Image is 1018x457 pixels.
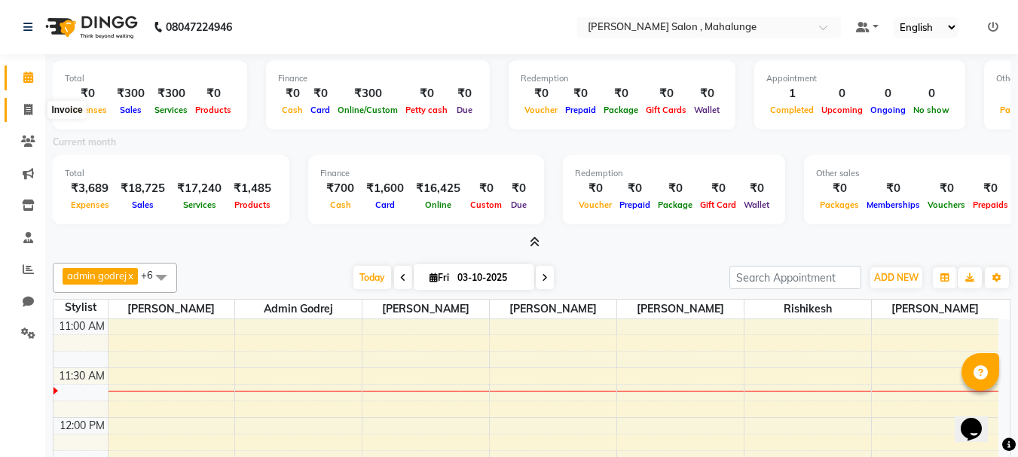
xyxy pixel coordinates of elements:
span: +6 [141,269,164,281]
div: ₹18,725 [115,180,171,197]
span: ADD NEW [874,272,919,283]
div: Total [65,72,235,85]
span: Online [421,200,455,210]
div: 11:00 AM [56,318,108,334]
span: Ongoing [867,105,909,115]
div: ₹0 [451,85,478,102]
span: Prepaid [561,105,600,115]
div: Total [65,167,277,180]
img: logo [38,6,142,48]
span: Services [179,200,220,210]
span: Card [307,105,334,115]
div: ₹0 [969,180,1012,197]
div: ₹0 [402,85,451,102]
div: ₹0 [65,85,111,102]
span: Products [231,200,274,210]
div: ₹0 [816,180,863,197]
span: Card [371,200,399,210]
span: admin godrej [67,270,127,282]
a: x [127,270,133,282]
div: ₹17,240 [171,180,228,197]
div: 0 [909,85,953,102]
div: ₹0 [642,85,690,102]
div: ₹0 [616,180,654,197]
span: Cash [278,105,307,115]
button: ADD NEW [870,267,922,288]
div: 0 [867,85,909,102]
span: Custom [466,200,506,210]
span: Online/Custom [334,105,402,115]
div: ₹0 [654,180,696,197]
div: ₹1,600 [360,180,410,197]
div: ₹0 [278,85,307,102]
label: Current month [53,136,116,149]
div: ₹0 [740,180,773,197]
div: ₹0 [506,180,532,197]
span: admin godrej [235,300,362,318]
div: 12:00 PM [57,418,108,434]
div: ₹300 [151,85,191,102]
div: ₹3,689 [65,180,115,197]
div: ₹0 [307,85,334,102]
div: 1 [766,85,818,102]
div: ₹0 [924,180,969,197]
span: Gift Cards [642,105,690,115]
div: Finance [320,167,532,180]
div: ₹0 [690,85,723,102]
span: Voucher [521,105,561,115]
span: Rishikesh [744,300,871,318]
span: Voucher [575,200,616,210]
span: Sales [116,105,145,115]
div: ₹0 [191,85,235,102]
div: ₹1,485 [228,180,277,197]
span: Products [191,105,235,115]
div: Invoice [47,101,86,119]
span: [PERSON_NAME] [872,300,998,318]
div: ₹0 [575,180,616,197]
div: Redemption [521,72,723,85]
div: Finance [278,72,478,85]
div: ₹0 [561,85,600,102]
span: Package [600,105,642,115]
div: 0 [818,85,867,102]
span: Today [353,266,391,289]
span: Prepaid [616,200,654,210]
span: Expenses [67,200,113,210]
span: Package [654,200,696,210]
span: Due [507,200,530,210]
span: Prepaids [969,200,1012,210]
div: ₹700 [320,180,360,197]
div: ₹300 [111,85,151,102]
span: [PERSON_NAME] [490,300,616,318]
div: ₹0 [696,180,740,197]
span: Petty cash [402,105,451,115]
span: Fri [426,272,453,283]
div: Appointment [766,72,953,85]
span: Due [453,105,476,115]
span: Completed [766,105,818,115]
input: 2025-10-03 [453,267,528,289]
b: 08047224946 [166,6,232,48]
input: Search Appointment [729,266,861,289]
span: Wallet [740,200,773,210]
div: ₹0 [863,180,924,197]
span: Cash [326,200,355,210]
span: [PERSON_NAME] [617,300,744,318]
span: [PERSON_NAME] [362,300,489,318]
span: [PERSON_NAME] [109,300,235,318]
div: Stylist [53,300,108,315]
div: ₹0 [466,180,506,197]
span: Sales [128,200,157,210]
div: Redemption [575,167,773,180]
span: Vouchers [924,200,969,210]
div: 11:30 AM [56,368,108,384]
div: ₹0 [521,85,561,102]
span: Memberships [863,200,924,210]
span: Wallet [690,105,723,115]
span: Upcoming [818,105,867,115]
span: Services [151,105,191,115]
span: No show [909,105,953,115]
span: Packages [816,200,863,210]
span: Gift Card [696,200,740,210]
div: ₹16,425 [410,180,466,197]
